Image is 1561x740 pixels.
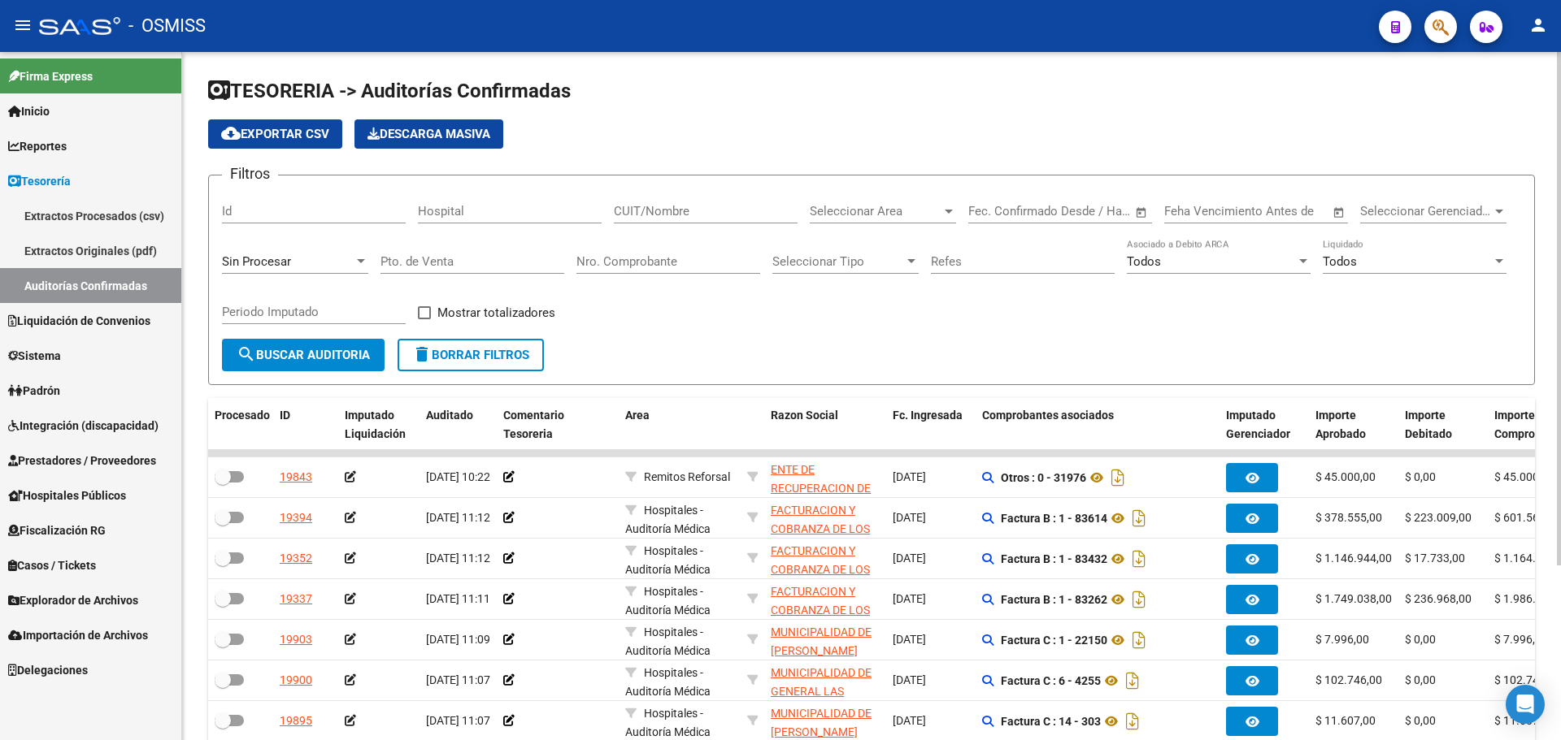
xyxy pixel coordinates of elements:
span: $ 7.996,00 [1315,633,1369,646]
span: Borrar Filtros [412,348,529,362]
app-download-masive: Descarga masiva de comprobantes (adjuntos) [354,119,503,149]
span: Buscar Auditoria [237,348,370,362]
span: Casos / Tickets [8,556,96,574]
span: Importación de Archivos [8,626,148,644]
span: $ 0,00 [1405,470,1436,483]
span: [DATE] [893,511,926,524]
span: [DATE] 11:09 [426,633,490,646]
span: Padrón [8,382,60,400]
strong: Factura C : 1 - 22150 [1001,634,1107,647]
mat-icon: cloud_download [221,123,241,143]
span: $ 45.000,00 [1494,470,1554,483]
span: $ 102.746,00 [1494,673,1561,686]
span: Exportar CSV [221,127,329,141]
div: - 30718615700 [771,461,880,495]
span: [DATE] [893,592,926,605]
input: Fecha inicio [968,204,1034,219]
span: Comprobantes asociados [982,409,1114,422]
mat-icon: menu [13,15,33,35]
span: Area [625,409,650,422]
span: MUNICIPALIDAD DE GENERAL LAS HERAS [771,666,872,716]
strong: Factura B : 1 - 83614 [1001,512,1107,525]
span: $ 0,00 [1405,714,1436,727]
i: Descargar documento [1122,708,1143,734]
span: ENTE DE RECUPERACION DE FONDOS PARA EL FORTALECIMIENTO DEL SISTEMA DE SALUD DE MENDOZA (REFORSAL)... [771,463,878,587]
div: Open Intercom Messenger [1506,685,1545,724]
span: [DATE] 11:12 [426,511,490,524]
div: - 30715497456 [771,582,880,617]
span: Hospitales Públicos [8,487,126,504]
span: MUNICIPALIDAD DE [PERSON_NAME] [771,625,872,657]
div: - 30681618089 [771,623,880,657]
span: FACTURACION Y COBRANZA DE LOS EFECTORES PUBLICOS S.E. [771,544,870,612]
i: Descargar documento [1122,668,1143,694]
span: [DATE] 11:11 [426,592,490,605]
datatable-header-cell: Fc. Ingresada [886,398,976,452]
strong: Otros : 0 - 31976 [1001,471,1086,484]
h3: Filtros [222,162,278,185]
span: Auditado [426,409,473,422]
span: Todos [1127,254,1161,269]
datatable-header-cell: Comprobantes asociados [976,398,1220,452]
span: Sin Procesar [222,254,291,269]
span: $ 11.607,00 [1494,714,1554,727]
div: 19895 [280,712,312,730]
span: $ 236.968,00 [1405,592,1472,605]
datatable-header-cell: Importe Aprobado [1309,398,1398,452]
span: Hospitales - Auditoría Médica [625,544,711,576]
strong: Factura B : 1 - 83432 [1001,552,1107,565]
button: Descarga Masiva [354,119,503,149]
span: Razon Social [771,409,838,422]
span: $ 1.146.944,00 [1315,552,1392,565]
button: Buscar Auditoria [222,339,385,371]
span: $ 45.000,00 [1315,470,1376,483]
span: [DATE] [893,470,926,483]
span: [DATE] [893,552,926,565]
div: - 30715497456 [771,501,880,535]
span: [DATE] 11:07 [426,714,490,727]
span: $ 17.733,00 [1405,552,1465,565]
i: Descargar documento [1128,505,1150,531]
span: $ 102.746,00 [1315,673,1382,686]
span: [DATE] 11:12 [426,552,490,565]
datatable-header-cell: ID [273,398,338,452]
div: 19394 [280,508,312,527]
span: [DATE] [893,633,926,646]
span: Remitos Reforsal [644,470,730,483]
span: Importe Aprobado [1315,409,1366,440]
span: $ 0,00 [1405,673,1436,686]
button: Exportar CSV [208,119,342,149]
span: Hospitales - Auditoría Médica [625,707,711,738]
span: Tesorería [8,172,71,190]
datatable-header-cell: Procesado [208,398,273,452]
span: Inicio [8,102,50,120]
span: FACTURACION Y COBRANZA DE LOS EFECTORES PUBLICOS S.E. [771,504,870,572]
span: Procesado [215,409,270,422]
span: Sistema [8,347,61,365]
span: $ 601.564,00 [1494,511,1561,524]
span: [DATE] [893,673,926,686]
span: [DATE] [893,714,926,727]
span: [DATE] 10:22 [426,470,490,483]
span: Prestadores / Proveedores [8,452,156,470]
span: Explorador de Archivos [8,591,138,609]
span: Imputado Gerenciador [1226,409,1290,440]
div: 19900 [280,671,312,690]
mat-icon: person [1528,15,1548,35]
span: Imputado Liquidación [345,409,406,440]
span: Comentario Tesoreria [503,409,564,440]
span: $ 1.749.038,00 [1315,592,1392,605]
span: $ 378.555,00 [1315,511,1382,524]
span: Hospitales - Auditoría Médica [625,666,711,698]
input: Fecha fin [1049,204,1128,219]
datatable-header-cell: Area [619,398,741,452]
datatable-header-cell: Importe Debitado [1398,398,1488,452]
span: Liquidación de Convenios [8,312,150,330]
span: $ 11.607,00 [1315,714,1376,727]
strong: Factura B : 1 - 83262 [1001,593,1107,606]
span: $ 223.009,00 [1405,511,1472,524]
span: $ 0,00 [1405,633,1436,646]
span: Importe Debitado [1405,409,1452,440]
span: TESORERIA -> Auditorías Confirmadas [208,80,571,102]
div: - 30999006058 [771,704,880,738]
